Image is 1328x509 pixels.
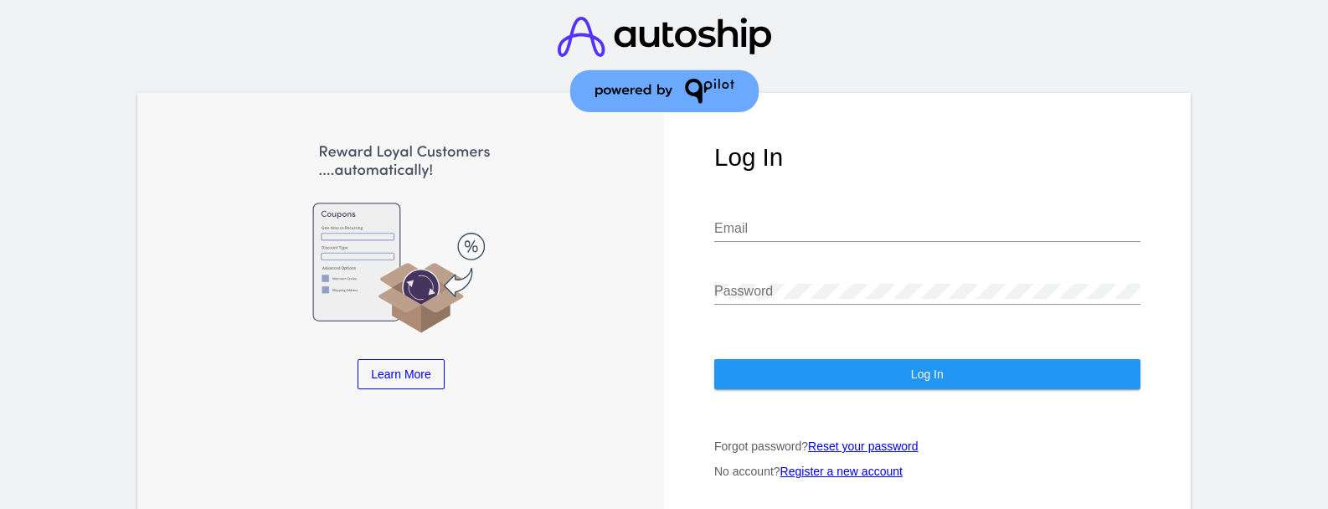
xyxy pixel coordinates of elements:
p: Forgot password? [714,440,1140,453]
a: Learn More [358,359,445,389]
a: Reset your password [808,440,919,453]
a: Register a new account [780,465,903,478]
button: Log In [714,359,1140,389]
span: Learn More [371,368,431,381]
span: Log In [911,368,944,381]
h1: Log In [714,143,1140,172]
p: No account? [714,465,1140,478]
input: Email [714,221,1140,236]
img: Apply Coupons Automatically to Scheduled Orders with QPilot [188,143,615,334]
